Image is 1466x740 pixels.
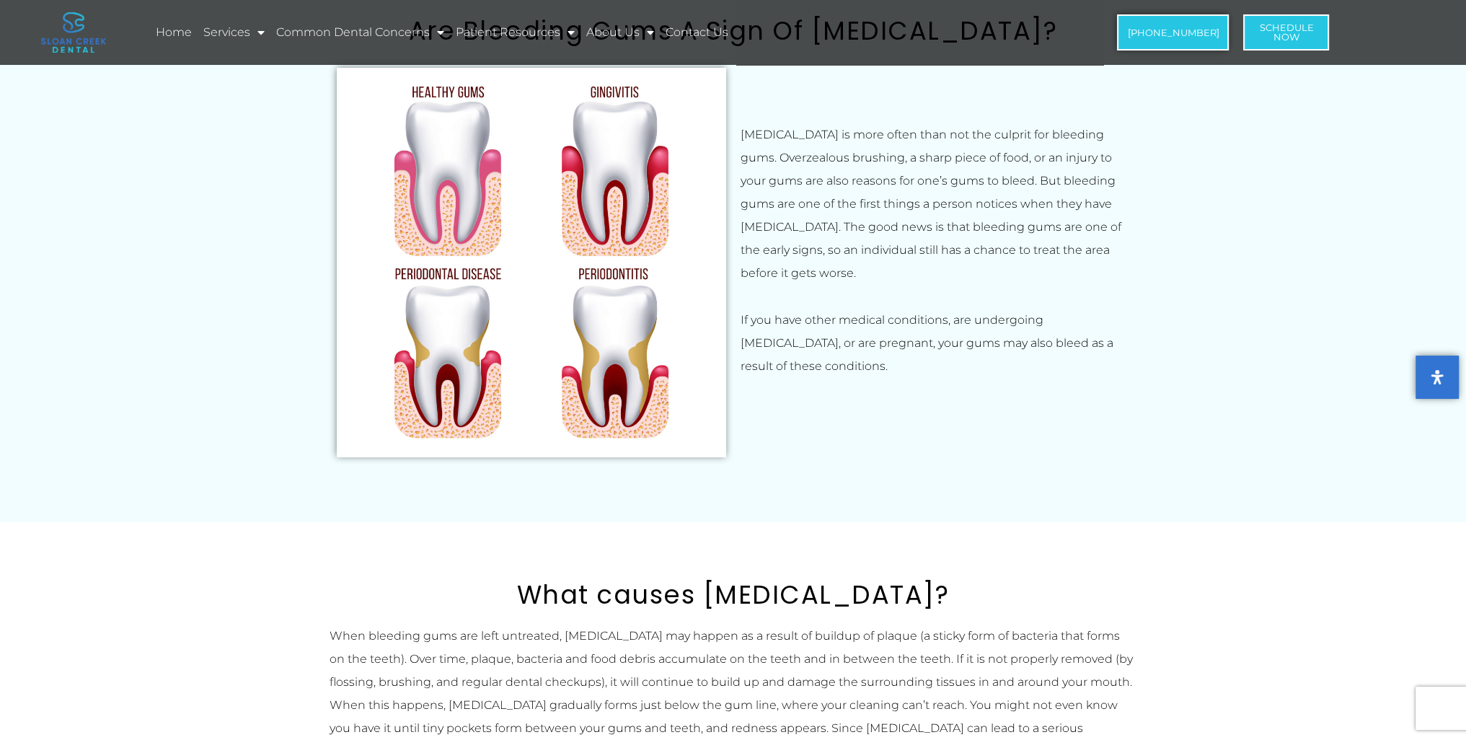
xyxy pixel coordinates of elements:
a: Patient Resources [454,16,577,49]
a: Common Dental Concerns [274,16,446,49]
span: [PHONE_NUMBER] [1127,28,1219,38]
span: Schedule Now [1259,23,1313,42]
h2: What causes [MEDICAL_DATA]? [330,580,1137,610]
p: If you have other medical conditions, are undergoing [MEDICAL_DATA], or are pregnant, your gums m... [741,309,1130,378]
a: Contact Us [663,16,730,49]
button: Open Accessibility Panel [1416,356,1459,399]
nav: Menu [154,16,1009,49]
p: [MEDICAL_DATA] is more often than not the culprit for bleeding gums. Overzealous brushing, a shar... [741,123,1130,285]
a: Home [154,16,194,49]
a: ScheduleNow [1243,14,1329,50]
a: [PHONE_NUMBER] [1117,14,1229,50]
a: About Us [584,16,656,49]
img: logo [41,12,106,53]
img: Stages of gum disease [337,68,726,457]
a: Services [201,16,267,49]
